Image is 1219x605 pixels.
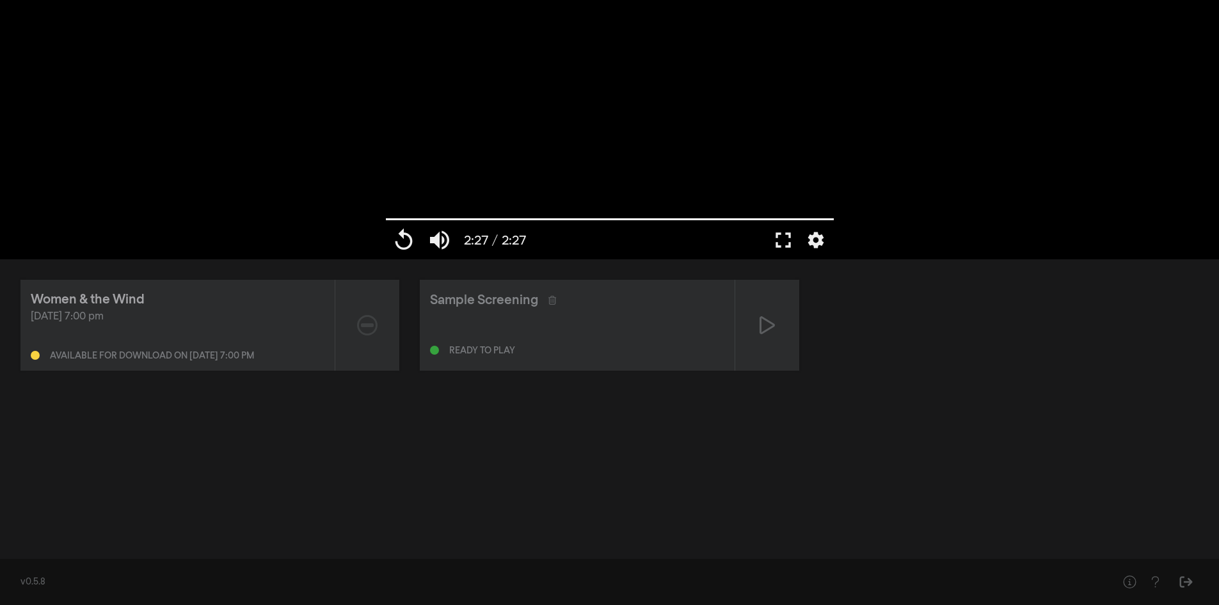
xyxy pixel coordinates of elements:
[765,221,801,259] button: Full screen
[1173,569,1199,595] button: Sign Out
[801,221,831,259] button: More settings
[50,351,254,360] div: Available for download on [DATE] 7:00 pm
[31,309,324,325] div: [DATE] 7:00 pm
[458,221,532,259] button: 2:27 / 2:27
[430,291,538,310] div: Sample Screening
[1117,569,1142,595] button: Help
[20,576,1091,589] div: v0.5.8
[386,221,422,259] button: Replay
[449,346,515,355] div: Ready to play
[422,221,458,259] button: Mute
[1142,569,1168,595] button: Help
[31,290,145,309] div: Women & the Wind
